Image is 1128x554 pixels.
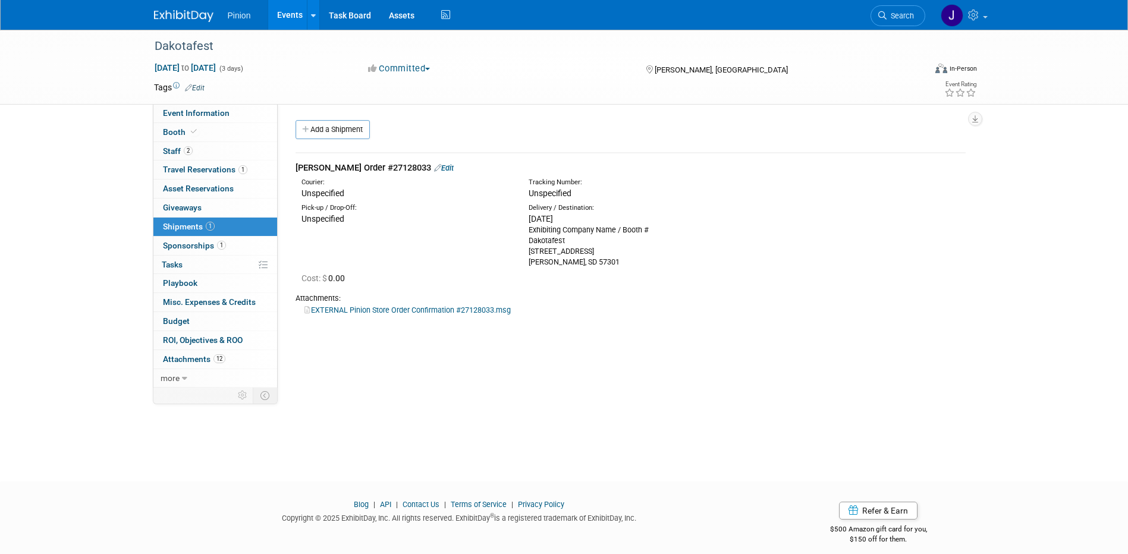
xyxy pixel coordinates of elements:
[296,293,966,304] div: Attachments:
[163,108,230,118] span: Event Information
[154,62,216,73] span: [DATE] [DATE]
[163,241,226,250] span: Sponsorships
[153,104,277,122] a: Event Information
[153,160,277,179] a: Travel Reservations1
[296,162,966,174] div: [PERSON_NAME] Order #27128033
[364,62,435,75] button: Committed
[153,237,277,255] a: Sponsorships1
[434,163,454,172] a: Edit
[855,62,978,80] div: Event Format
[153,142,277,160] a: Staff2
[163,335,243,345] span: ROI, Objectives & ROO
[213,354,225,363] span: 12
[184,146,193,155] span: 2
[154,81,205,93] td: Tags
[354,500,369,509] a: Blog
[161,373,180,383] span: more
[655,65,788,74] span: [PERSON_NAME], [GEOGRAPHIC_DATA]
[301,203,511,213] div: Pick-up / Drop-Off:
[403,500,439,509] a: Contact Us
[441,500,449,509] span: |
[508,500,516,509] span: |
[228,11,251,20] span: Pinion
[163,316,190,326] span: Budget
[217,241,226,250] span: 1
[153,123,277,141] a: Booth
[154,10,213,22] img: ExhibitDay
[451,500,507,509] a: Terms of Service
[529,213,738,225] div: [DATE]
[150,36,907,57] div: Dakotafest
[253,388,277,403] td: Toggle Event Tabs
[153,274,277,292] a: Playbook
[301,178,511,187] div: Courier:
[153,256,277,274] a: Tasks
[887,11,914,20] span: Search
[206,222,215,231] span: 1
[185,84,205,92] a: Edit
[301,273,328,283] span: Cost: $
[490,512,494,519] sup: ®
[153,331,277,350] a: ROI, Objectives & ROO
[163,278,197,288] span: Playbook
[153,350,277,369] a: Attachments12
[380,500,391,509] a: API
[529,178,795,187] div: Tracking Number:
[153,199,277,217] a: Giveaways
[783,534,975,544] div: $150 off for them.
[304,306,511,314] a: EXTERNAL Pinion Store Order Confirmation #27128033.msg
[153,218,277,236] a: Shipments1
[949,64,977,73] div: In-Person
[153,312,277,330] a: Budget
[238,165,247,174] span: 1
[393,500,401,509] span: |
[839,502,918,520] a: Refer & Earn
[944,81,976,87] div: Event Rating
[370,500,378,509] span: |
[232,388,253,403] td: Personalize Event Tab Strip
[783,517,975,544] div: $500 Amazon gift card for you,
[163,146,193,156] span: Staff
[935,64,947,73] img: Format-Inperson.png
[301,214,344,224] span: Unspecified
[518,500,564,509] a: Privacy Policy
[296,120,370,139] a: Add a Shipment
[941,4,963,27] img: Jennifer Plumisto
[163,127,199,137] span: Booth
[153,293,277,311] a: Misc. Expenses & Credits
[301,273,350,283] span: 0.00
[871,5,925,26] a: Search
[191,128,197,135] i: Booth reservation complete
[529,225,738,267] div: Exhibiting Company Name / Booth # Dakotafest [STREET_ADDRESS] [PERSON_NAME], SD 57301
[163,354,225,364] span: Attachments
[162,260,183,269] span: Tasks
[301,187,511,199] div: Unspecified
[529,203,738,213] div: Delivery / Destination:
[154,510,765,524] div: Copyright © 2025 ExhibitDay, Inc. All rights reserved. ExhibitDay is a registered trademark of Ex...
[163,203,202,212] span: Giveaways
[163,165,247,174] span: Travel Reservations
[163,222,215,231] span: Shipments
[529,188,571,198] span: Unspecified
[153,180,277,198] a: Asset Reservations
[163,184,234,193] span: Asset Reservations
[218,65,243,73] span: (3 days)
[163,297,256,307] span: Misc. Expenses & Credits
[180,63,191,73] span: to
[153,369,277,388] a: more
